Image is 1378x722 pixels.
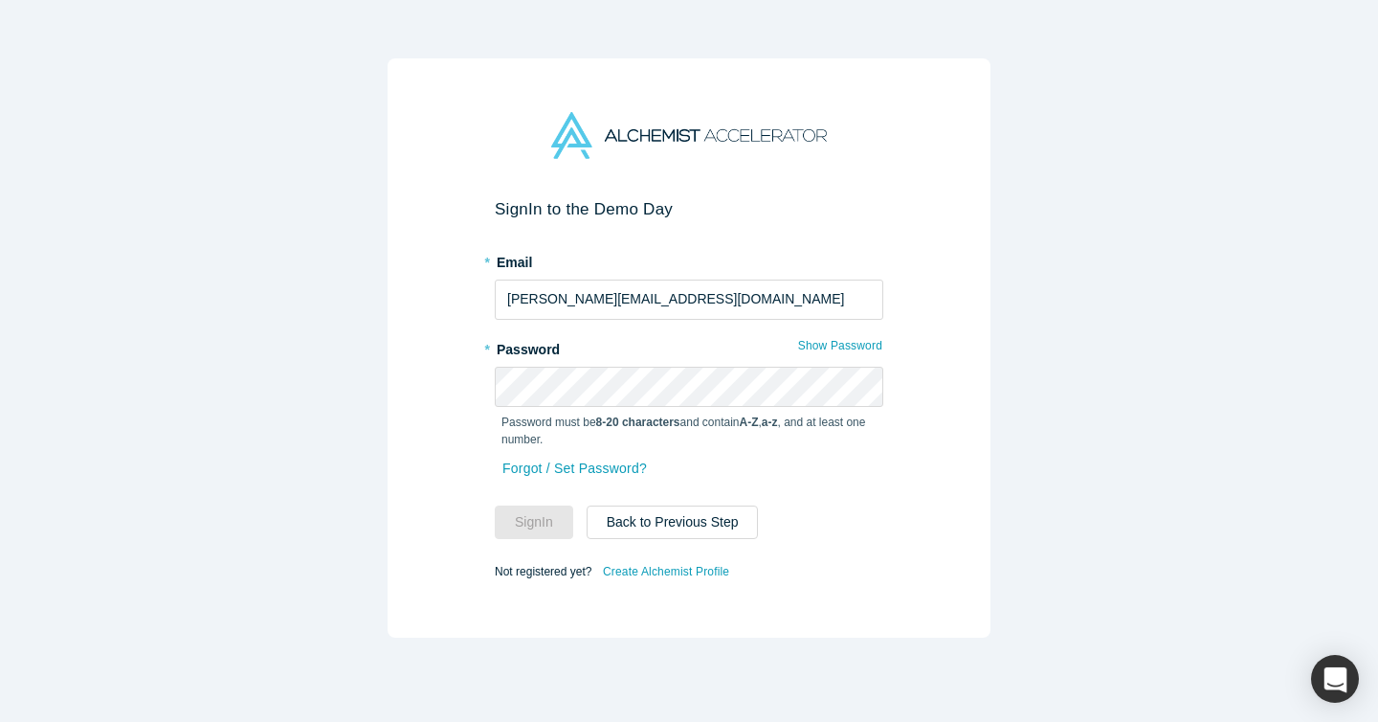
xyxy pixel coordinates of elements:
p: Password must be and contain , , and at least one number. [501,414,877,448]
img: Alchemist Accelerator Logo [551,112,827,159]
button: Back to Previous Step [587,506,759,539]
strong: 8-20 characters [596,416,680,429]
strong: a-z [762,416,778,429]
label: Email [495,246,883,273]
strong: A-Z [740,416,759,429]
a: Create Alchemist Profile [602,559,730,584]
a: Forgot / Set Password? [501,452,648,485]
button: SignIn [495,506,573,539]
button: Show Password [797,333,883,358]
span: Not registered yet? [495,564,591,577]
label: Password [495,333,883,360]
h2: Sign In to the Demo Day [495,199,883,219]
